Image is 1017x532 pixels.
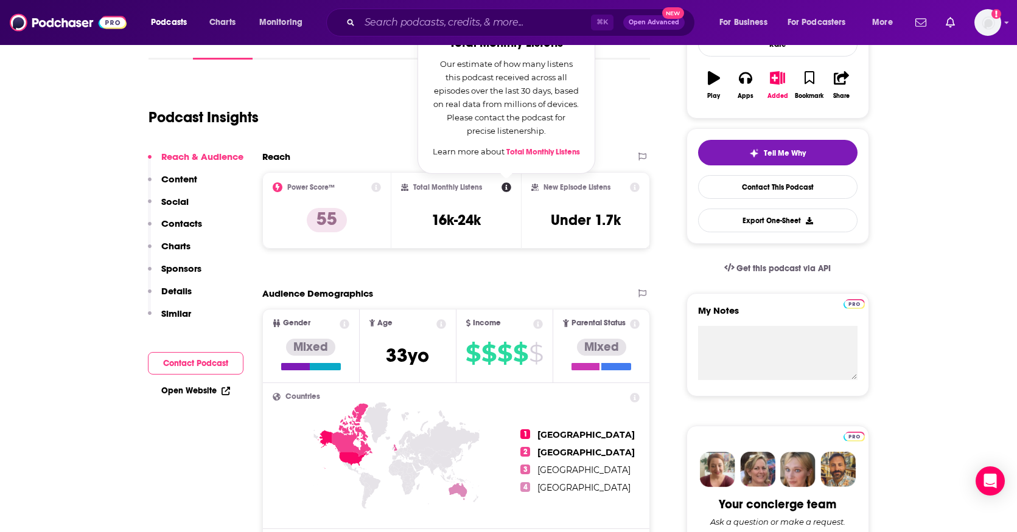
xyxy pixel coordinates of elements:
[148,151,243,173] button: Reach & Audience
[629,19,679,26] span: Open Advanced
[788,14,846,31] span: For Podcasters
[415,32,460,60] a: Credits2
[698,63,730,107] button: Play
[161,240,190,252] p: Charts
[844,297,865,309] a: Pro website
[149,108,259,126] h1: Podcast Insights
[142,13,203,32] button: open menu
[662,7,684,19] span: New
[338,9,707,36] div: Search podcasts, credits, & more...
[413,183,482,192] h2: Total Monthly Listens
[529,344,543,363] span: $
[259,14,302,31] span: Monitoring
[161,385,230,396] a: Open Website
[551,211,621,229] h3: Under 1.7k
[148,285,192,308] button: Details
[795,92,823,100] div: Bookmark
[700,452,735,487] img: Sydney Profile
[872,14,893,31] span: More
[991,9,1001,19] svg: Add a profile image
[497,344,512,363] span: $
[377,319,393,327] span: Age
[767,92,788,100] div: Added
[764,148,806,158] span: Tell Me Why
[161,151,243,162] p: Reach & Audience
[910,12,931,33] a: Show notifications dropdown
[761,63,793,107] button: Added
[151,14,187,31] span: Podcasts
[820,452,856,487] img: Jon Profile
[251,13,318,32] button: open menu
[286,339,335,356] div: Mixed
[161,285,192,297] p: Details
[386,344,429,367] span: 33 yo
[520,465,530,474] span: 3
[466,344,480,363] span: $
[543,183,610,192] h2: New Episode Listens
[974,9,1001,36] img: User Profile
[262,288,373,299] h2: Audience Demographics
[161,196,189,207] p: Social
[433,36,580,50] h2: Total Monthly Listens
[148,240,190,263] button: Charts
[974,9,1001,36] button: Show profile menu
[287,183,335,192] h2: Power Score™
[730,63,761,107] button: Apps
[974,9,1001,36] span: Logged in as billthrelkeld
[794,63,825,107] button: Bookmark
[149,32,176,60] a: About
[976,466,1005,496] div: Open Intercom Messenger
[736,263,831,274] span: Get this podcast via API
[711,13,783,32] button: open menu
[740,452,775,487] img: Barbara Profile
[433,145,580,159] p: Learn more about
[719,14,767,31] span: For Business
[148,218,202,240] button: Contacts
[719,497,836,512] div: Your concierge team
[148,263,201,285] button: Sponsors
[738,92,753,100] div: Apps
[698,305,858,326] label: My Notes
[285,393,320,401] span: Countries
[351,32,398,60] a: Reviews1
[833,92,850,100] div: Share
[161,263,201,274] p: Sponsors
[148,352,243,375] button: Contact Podcast
[161,308,191,319] p: Similar
[481,344,496,363] span: $
[623,15,685,30] button: Open AdvancedNew
[513,344,528,363] span: $
[698,175,858,199] a: Contact This Podcast
[780,13,864,32] button: open menu
[591,15,613,30] span: ⌘ K
[360,13,591,32] input: Search podcasts, credits, & more...
[148,196,189,218] button: Social
[433,57,580,137] p: Our estimate of how many listens this podcast received across all episodes over the last 30 days,...
[473,319,501,327] span: Income
[10,11,127,34] img: Podchaser - Follow, Share and Rate Podcasts
[780,452,816,487] img: Jules Profile
[209,14,236,31] span: Charts
[193,32,253,60] a: InsightsPodchaser Pro
[698,140,858,165] button: tell me why sparkleTell Me Why
[520,482,530,492] span: 4
[201,13,243,32] a: Charts
[577,339,626,356] div: Mixed
[844,430,865,441] a: Pro website
[825,63,857,107] button: Share
[148,173,197,196] button: Content
[537,482,631,493] span: [GEOGRAPHIC_DATA]
[941,12,960,33] a: Show notifications dropdown
[537,465,631,475] span: [GEOGRAPHIC_DATA]
[161,218,202,229] p: Contacts
[844,432,865,441] img: Podchaser Pro
[520,447,530,457] span: 2
[707,92,720,100] div: Play
[864,13,908,32] button: open menu
[537,447,635,458] span: [GEOGRAPHIC_DATA]
[270,32,333,60] a: Episodes1787
[749,148,759,158] img: tell me why sparkle
[698,209,858,232] button: Export One-Sheet
[537,429,635,440] span: [GEOGRAPHIC_DATA]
